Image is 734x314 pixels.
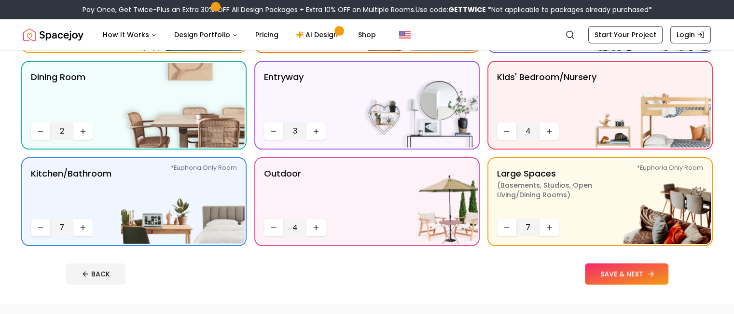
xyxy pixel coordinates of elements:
[287,125,303,137] span: 3
[354,159,478,244] img: Outdoor
[415,5,486,14] span: Use code:
[66,263,125,285] button: BACK
[31,167,111,215] p: Kitchen/Bathroom
[306,219,326,236] button: Increase quantity
[497,219,516,236] button: Decrease quantity
[486,5,652,14] span: *Not applicable to packages already purchased*
[306,123,326,140] button: Increase quantity
[497,167,618,215] p: Large Spaces
[264,70,304,119] p: entryway
[31,219,50,236] button: Decrease quantity
[54,222,69,233] span: 7
[497,70,596,119] p: Kids' Bedroom/Nursery
[587,63,711,148] img: Kids' Bedroom/Nursery
[121,159,245,244] img: Kitchen/Bathroom *Euphoria Only
[121,63,245,148] img: Dining Room
[587,159,711,244] img: Large Spaces *Euphoria Only
[540,123,559,140] button: Increase quantity
[354,63,478,148] img: entryway
[670,26,711,43] a: Login
[95,25,384,44] nav: Main
[448,5,486,14] b: GETTWICE
[23,25,83,44] a: Spacejoy
[31,70,85,119] p: Dining Room
[287,222,303,233] span: 4
[95,25,165,44] button: How It Works
[585,263,668,285] button: SAVE & NEXT
[54,125,69,137] span: 2
[23,25,83,44] img: Spacejoy Logo
[264,167,301,215] p: Outdoor
[23,19,711,50] nav: Global
[520,222,536,233] span: 7
[399,29,411,41] img: United States
[73,123,93,140] button: Increase quantity
[288,25,348,44] a: AI Design
[497,180,618,200] span: ( Basements, Studios, Open living/dining rooms )
[166,25,246,44] button: Design Portfolio
[540,219,559,236] button: Increase quantity
[264,219,283,236] button: Decrease quantity
[248,25,286,44] a: Pricing
[497,123,516,140] button: Decrease quantity
[264,123,283,140] button: Decrease quantity
[588,26,663,43] a: Start Your Project
[83,5,652,14] div: Pay Once, Get Twice-Plus an Extra 30% OFF All Design Packages + Extra 10% OFF on Multiple Rooms.
[350,25,384,44] a: Shop
[31,123,50,140] button: Decrease quantity
[73,219,93,236] button: Increase quantity
[520,125,536,137] span: 4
